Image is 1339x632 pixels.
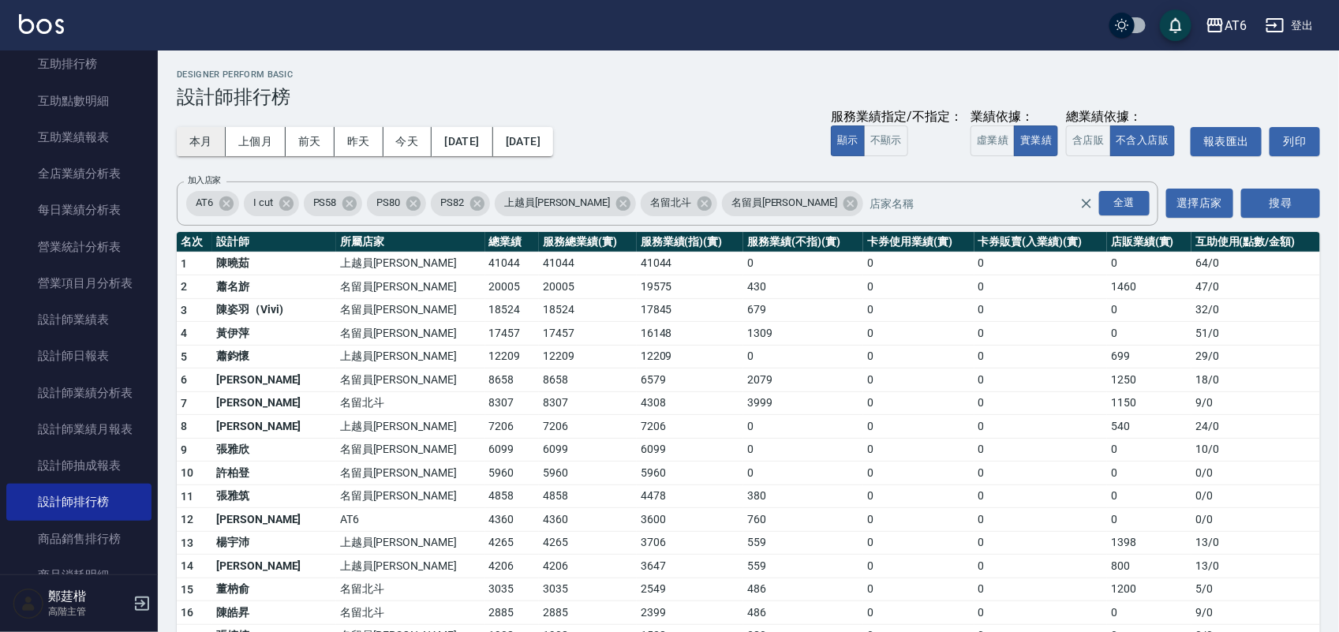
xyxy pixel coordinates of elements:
td: 2885 [485,601,540,625]
button: 選擇店家 [1166,189,1234,218]
span: 6 [181,373,187,386]
td: 0 [863,531,974,555]
td: 0 [863,391,974,415]
td: 張雅筑 [212,484,336,508]
td: 0 [974,391,1108,415]
th: 服務業績(指)(實) [637,232,743,252]
div: 服務業績指定/不指定： [831,109,963,125]
th: 互助使用(點數/金額) [1191,232,1320,252]
th: 卡券使用業績(實) [863,232,974,252]
p: 高階主管 [48,604,129,619]
span: 14 [181,559,194,572]
td: 64 / 0 [1191,252,1320,275]
td: AT6 [336,508,485,532]
td: 32 / 0 [1191,298,1320,322]
td: 0 [743,438,863,462]
label: 加入店家 [188,174,221,186]
td: 7206 [485,415,540,439]
div: 全選 [1099,191,1150,215]
td: 18524 [485,298,540,322]
td: 8658 [539,368,637,392]
td: 430 [743,275,863,299]
td: 0 [863,345,974,368]
th: 名次 [177,232,212,252]
td: 4265 [539,531,637,555]
td: 0 [1107,322,1191,346]
div: I cut [244,191,299,216]
span: 名留北斗 [641,195,701,211]
td: 4858 [485,484,540,508]
td: 540 [1107,415,1191,439]
td: 名留員[PERSON_NAME] [336,322,485,346]
td: 黃伊萍 [212,322,336,346]
td: 0 [743,345,863,368]
td: 41044 [637,252,743,275]
td: 0 [974,438,1108,462]
td: 6099 [485,438,540,462]
td: 8307 [485,391,540,415]
td: 17845 [637,298,743,322]
td: [PERSON_NAME] [212,391,336,415]
td: 2399 [637,601,743,625]
span: 7 [181,397,187,409]
img: Logo [19,14,64,34]
td: 0 [974,252,1108,275]
button: 報表匯出 [1191,127,1262,156]
td: 0 [974,508,1108,532]
td: 名留員[PERSON_NAME] [336,368,485,392]
td: 0 [863,368,974,392]
button: 前天 [286,127,335,156]
td: 19575 [637,275,743,299]
td: 0 [974,555,1108,578]
td: [PERSON_NAME] [212,508,336,532]
td: 4360 [539,508,637,532]
span: 16 [181,606,194,619]
td: 12209 [485,345,540,368]
td: 3035 [539,578,637,601]
td: 0 [1107,508,1191,532]
span: 12 [181,513,194,525]
td: 名留員[PERSON_NAME] [336,438,485,462]
span: 4 [181,327,187,339]
td: 29 / 0 [1191,345,1320,368]
td: 0 [863,578,974,601]
div: 名留北斗 [641,191,717,216]
td: 3647 [637,555,743,578]
a: 設計師業績月報表 [6,411,151,447]
button: [DATE] [432,127,492,156]
a: 每日業績分析表 [6,192,151,228]
td: 51 / 0 [1191,322,1320,346]
th: 總業績 [485,232,540,252]
button: Open [1096,188,1153,219]
td: 0 [1107,438,1191,462]
td: 41044 [539,252,637,275]
a: 全店業績分析表 [6,155,151,192]
button: 列印 [1270,127,1320,156]
td: 名留北斗 [336,391,485,415]
td: 1250 [1107,368,1191,392]
td: 8307 [539,391,637,415]
td: [PERSON_NAME] [212,415,336,439]
td: [PERSON_NAME] [212,555,336,578]
a: 設計師抽成報表 [6,447,151,484]
td: 蕭鈞懷 [212,345,336,368]
button: save [1160,9,1191,41]
td: 陳皓昇 [212,601,336,625]
td: 20005 [485,275,540,299]
td: 4308 [637,391,743,415]
a: 營業項目月分析表 [6,265,151,301]
td: 20005 [539,275,637,299]
h2: Designer Perform Basic [177,69,1320,80]
th: 服務總業績(實) [539,232,637,252]
td: 1150 [1107,391,1191,415]
td: 10 / 0 [1191,438,1320,462]
td: 0 [743,462,863,485]
td: [PERSON_NAME] [212,368,336,392]
td: 名留員[PERSON_NAME] [336,298,485,322]
button: 不顯示 [864,125,908,156]
button: Clear [1075,193,1098,215]
td: 名留員[PERSON_NAME] [336,462,485,485]
td: 0 / 0 [1191,484,1320,508]
span: 13 [181,537,194,549]
td: 760 [743,508,863,532]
